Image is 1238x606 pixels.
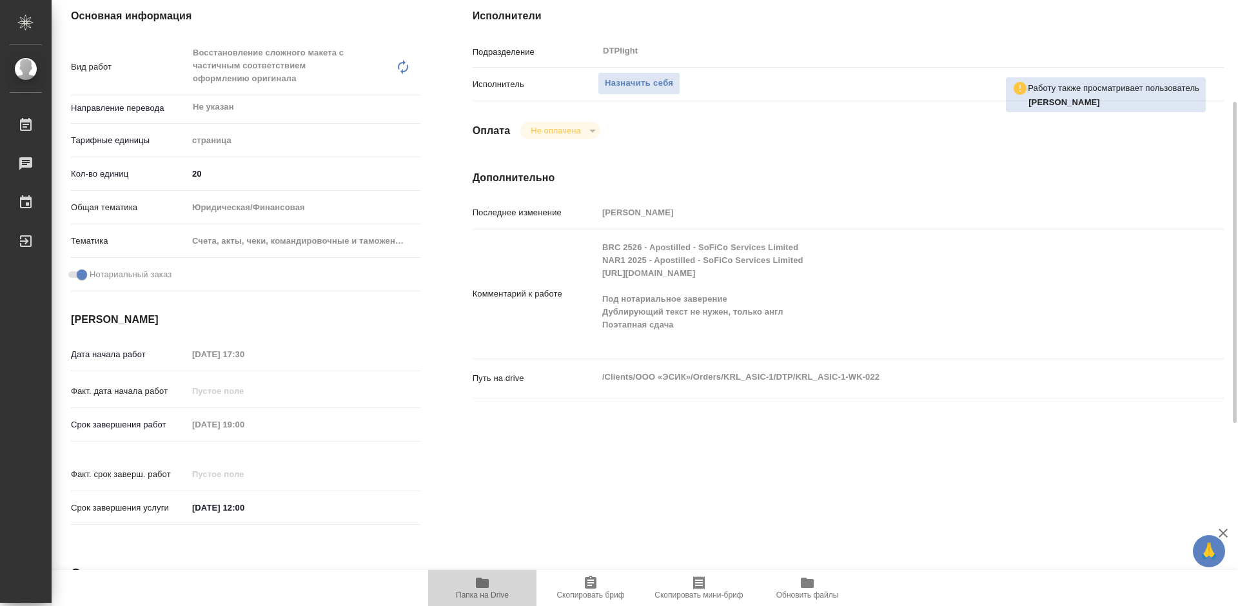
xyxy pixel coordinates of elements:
h4: [PERSON_NAME] [71,312,421,327]
textarea: /Clients/ООО «ЭСИК»/Orders/KRL_ASIC-1/DTP/KRL_ASIC-1-WK-022 [598,366,1161,388]
p: Факт. срок заверш. работ [71,468,188,481]
p: Факт. дата начала работ [71,385,188,398]
span: 🙏 [1198,538,1220,565]
p: Путь на drive [473,372,598,385]
button: Не оплачена [527,125,584,136]
h4: Дополнительно [473,170,1224,186]
span: Скопировать бриф [556,591,624,600]
input: Пустое поле [188,415,300,434]
div: Юридическая/Финансовая [188,197,421,219]
input: Пустое поле [188,382,300,400]
h4: Оплата [473,123,511,139]
div: Не оплачена [520,122,600,139]
p: Кол-во единиц [71,168,188,181]
button: Скопировать мини-бриф [645,570,753,606]
p: Срок завершения работ [71,418,188,431]
p: Дата начала работ [71,348,188,361]
span: Назначить себя [605,76,673,91]
span: Нотариальный заказ [90,268,172,281]
button: Обновить файлы [753,570,861,606]
p: Комментарий к работе [473,288,598,300]
button: Назначить себя [598,72,680,95]
p: Направление перевода [71,102,188,115]
p: Общая тематика [71,201,188,214]
textarea: BRC 2526 - Apostilled - SoFiCo Services Limited NAR1 2025 - Apostilled - SoFiCo Services Limited ... [598,237,1161,349]
button: Папка на Drive [428,570,536,606]
p: Тематика [71,235,188,248]
div: страница [188,130,421,151]
span: Обновить файлы [776,591,839,600]
p: Тарифные единицы [71,134,188,147]
span: Скопировать мини-бриф [654,591,743,600]
input: ✎ Введи что-нибудь [188,164,421,183]
button: 🙏 [1193,535,1225,567]
div: Счета, акты, чеки, командировочные и таможенные документы [188,230,421,252]
h2: Заказ [71,564,113,585]
span: Папка на Drive [456,591,509,600]
input: Пустое поле [188,465,300,484]
p: Срок завершения услуги [71,502,188,514]
p: Подразделение [473,46,598,59]
button: Скопировать бриф [536,570,645,606]
h4: Основная информация [71,8,421,24]
p: Гузов Марк [1028,96,1199,109]
p: Работу также просматривает пользователь [1028,82,1199,95]
input: Пустое поле [188,345,300,364]
input: ✎ Введи что-нибудь [188,498,300,517]
p: Вид работ [71,61,188,73]
input: Пустое поле [598,203,1161,222]
b: [PERSON_NAME] [1028,97,1100,107]
p: Исполнитель [473,78,598,91]
h4: Исполнители [473,8,1224,24]
p: Последнее изменение [473,206,598,219]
